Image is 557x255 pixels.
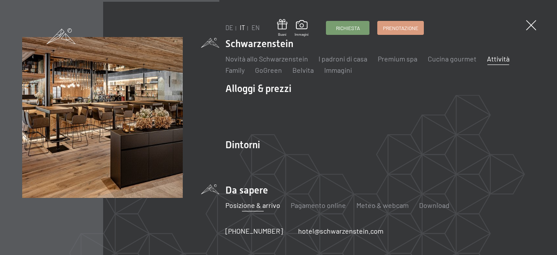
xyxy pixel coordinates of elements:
a: Novità allo Schwarzenstein [225,54,308,63]
a: Cucina gourmet [428,54,476,63]
span: Immagini [295,32,309,37]
a: DE [225,24,233,31]
a: IT [240,24,245,31]
a: Richiesta [326,21,369,34]
a: Premium spa [378,54,417,63]
span: Richiesta [336,24,360,32]
a: Immagini [295,20,309,37]
a: Family [225,66,245,74]
a: Posizione & arrivo [225,201,280,209]
a: Belvita [292,66,314,74]
a: GoGreen [255,66,282,74]
a: [PHONE_NUMBER] [225,226,283,236]
a: EN [252,24,260,31]
a: I padroni di casa [319,54,367,63]
a: Download [419,201,450,209]
a: hotel@schwarzenstein.com [298,226,383,236]
span: Prenotazione [383,24,418,32]
span: [PHONE_NUMBER] [225,227,283,235]
a: Immagini [324,66,352,74]
span: Buoni [277,32,287,37]
a: Pagamento online [291,201,346,209]
a: Meteo & webcam [356,201,409,209]
a: Prenotazione [378,21,423,34]
a: Buoni [277,19,287,37]
a: Attività [487,54,510,63]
